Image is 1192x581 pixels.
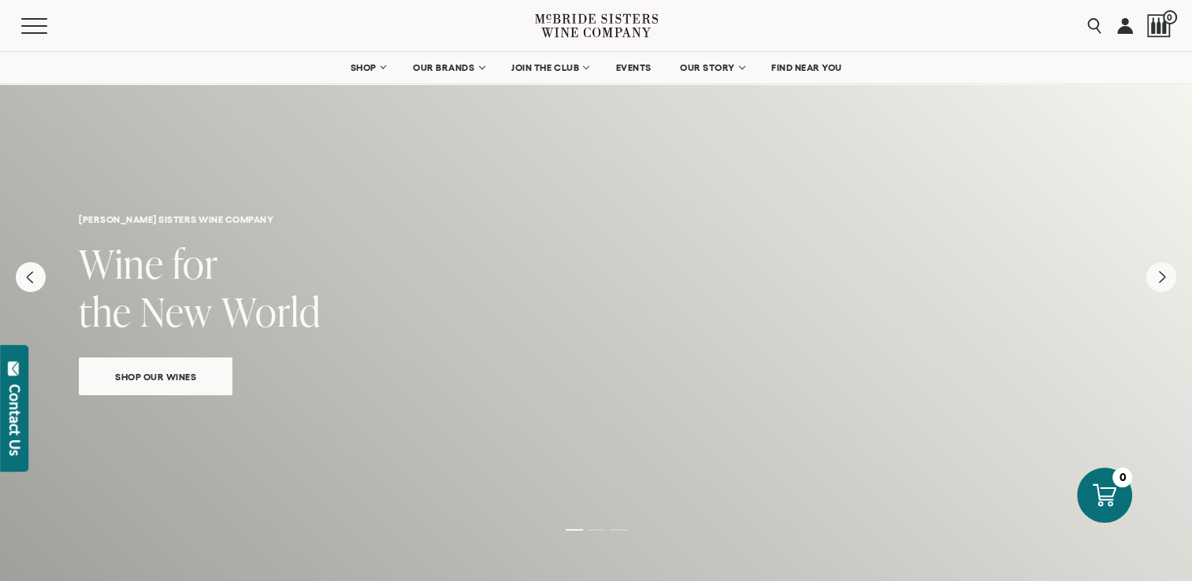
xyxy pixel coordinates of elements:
span: EVENTS [616,62,652,73]
span: World [221,284,321,339]
span: FIND NEAR YOU [771,62,842,73]
a: FIND NEAR YOU [761,52,852,83]
button: Previous [16,262,46,292]
span: Wine [79,236,164,290]
a: OUR STORY [670,52,754,83]
span: for [173,236,218,290]
span: OUR BRANDS [413,62,474,73]
span: OUR STORY [680,62,735,73]
div: Contact Us [7,384,23,456]
li: Page dot 1 [566,529,583,531]
a: OUR BRANDS [403,52,493,83]
button: Mobile Menu Trigger [21,18,78,34]
a: JOIN THE CLUB [501,52,598,83]
a: Shop Our Wines [79,357,232,395]
span: SHOP [350,62,377,73]
li: Page dot 2 [588,529,605,531]
a: SHOP [340,52,395,83]
a: EVENTS [606,52,662,83]
div: 0 [1112,468,1132,487]
span: 0 [1163,10,1177,24]
span: Shop Our Wines [87,368,224,386]
li: Page dot 3 [610,529,627,531]
span: the [79,284,132,339]
span: JOIN THE CLUB [511,62,579,73]
button: Next [1146,262,1176,292]
h6: [PERSON_NAME] sisters wine company [79,214,1113,224]
span: New [140,284,213,339]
